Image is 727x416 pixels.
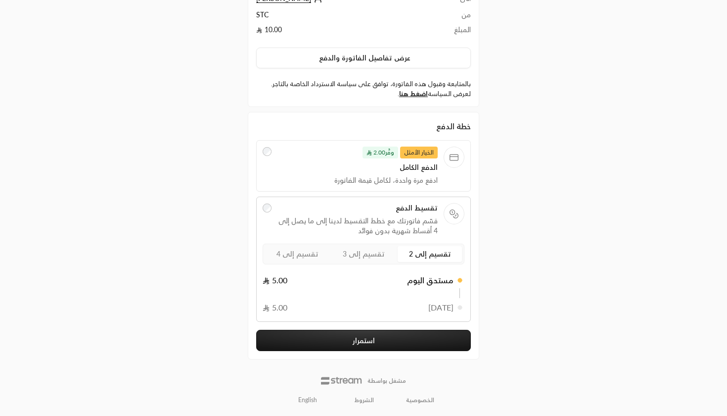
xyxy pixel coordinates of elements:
a: الخصوصية [406,396,434,404]
button: عرض تفاصيل الفاتورة والدفع [256,48,471,68]
span: وفَّر 2.00 [363,147,398,158]
span: تقسيم إلى 2 [409,250,451,258]
span: مستحق اليوم [407,274,454,286]
td: من [429,10,471,25]
input: تقسيط الدفعقسّم فاتورتك مع خطط التقسيط لدينا إلى ما يصل إلى 4 أقساط شهرية بدون فوائد [263,204,272,212]
button: استمرار [256,330,471,351]
td: 10.00 [256,25,429,40]
div: خطة الدفع [256,120,471,132]
span: 5.00 [263,274,287,286]
span: تقسيم إلى 3 [343,250,385,258]
span: [DATE] [428,302,454,313]
a: اضغط هنا [399,90,428,98]
span: تقسيط الدفع [277,203,438,213]
span: قسّم فاتورتك مع خطط التقسيط لدينا إلى ما يصل إلى 4 أقساط شهرية بدون فوائد [277,216,438,236]
p: مشغل بواسطة [367,377,406,385]
span: الدفع الكامل [277,162,438,172]
td: المبلغ [429,25,471,40]
span: ادفع مرة واحدة، لكامل قيمة الفاتورة [277,175,438,185]
span: تقسيم إلى 4 [276,250,318,258]
span: 5.00 [263,302,287,313]
a: English [293,392,322,408]
label: بالمتابعة وقبول هذه الفاتورة، توافق على سياسة الاسترداد الخاصة بالتاجر. لعرض السياسة . [256,79,471,99]
input: الخيار الأمثلوفَّر2.00 الدفع الكاملادفع مرة واحدة، لكامل قيمة الفاتورة [263,147,272,156]
td: STC [256,10,429,25]
span: الخيار الأمثل [400,147,438,158]
a: الشروط [355,396,374,404]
